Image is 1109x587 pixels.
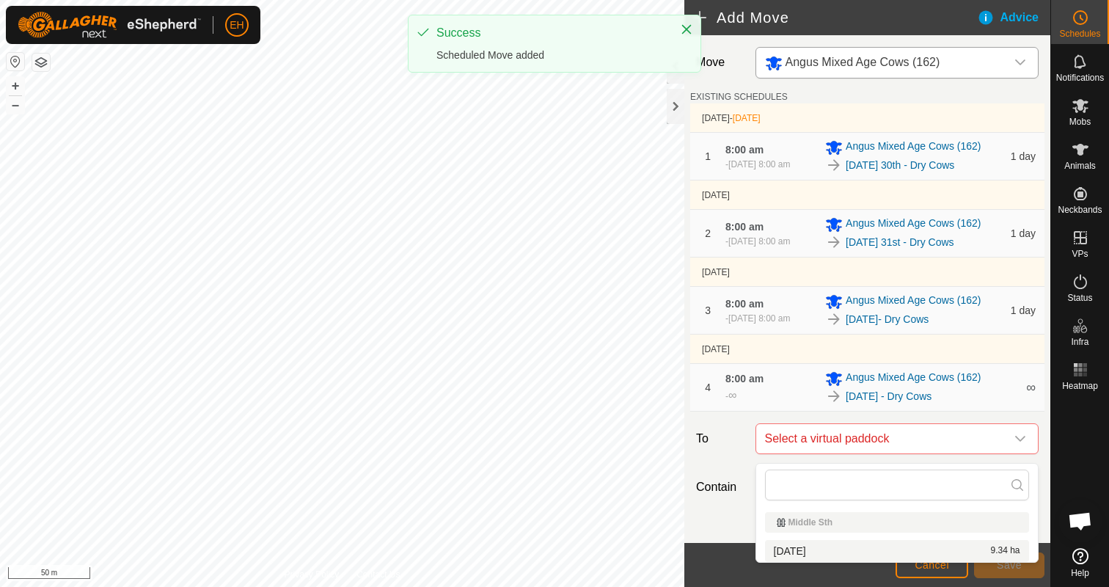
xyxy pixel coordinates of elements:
a: Open chat [1058,499,1102,543]
a: [DATE] 31st - Dry Cows [846,235,954,250]
span: Heatmap [1062,382,1098,390]
span: 4 [705,382,711,393]
ul: Option List [756,506,1038,562]
a: [DATE] 30th - Dry Cows [846,158,954,173]
span: Infra [1071,338,1088,346]
span: VPs [1072,249,1088,258]
span: [DATE] [702,190,730,200]
h2: Add Move [693,9,976,26]
span: Mobs [1069,117,1091,126]
img: To [825,387,843,405]
span: Angus Mixed Age Cows [759,48,1006,78]
span: 8:00 am [725,373,764,384]
span: Angus Mixed Age Cows (162) [846,139,981,156]
label: Contain [690,478,749,496]
div: Scheduled Move added [436,48,665,63]
span: Notifications [1056,73,1104,82]
span: 8:00 am [725,221,764,233]
button: Cancel [896,553,968,578]
span: 1 [705,150,711,162]
span: 8:00 am [725,298,764,310]
span: 8:00 am [725,144,764,156]
span: ∞ [1026,380,1036,395]
span: [DATE] [702,344,730,354]
a: Privacy Policy [284,568,339,581]
label: To [690,423,749,454]
span: EH [230,18,244,33]
img: Gallagher Logo [18,12,201,38]
span: [DATE] [702,113,730,123]
div: - [725,235,790,248]
span: 2 [705,227,711,239]
span: 9.34 ha [990,546,1020,556]
div: Success [436,24,665,42]
span: Animals [1064,161,1096,170]
button: Reset Map [7,53,24,70]
span: [DATE] [774,546,806,556]
span: Angus Mixed Age Cows (162) [846,216,981,233]
span: Schedules [1059,29,1100,38]
span: ∞ [728,389,736,401]
div: dropdown trigger [1006,424,1035,453]
span: Angus Mixed Age Cows (162) [846,370,981,387]
div: Advice [977,9,1050,26]
span: 1 day [1011,150,1036,162]
button: – [7,96,24,114]
span: [DATE] [733,113,761,123]
span: Help [1071,569,1089,577]
span: Neckbands [1058,205,1102,214]
span: 3 [705,305,711,316]
a: [DATE] - Dry Cows [846,389,932,404]
a: [DATE]- Dry Cows [846,312,929,327]
span: Status [1067,293,1092,302]
button: Save [974,553,1044,578]
span: Cancel [915,559,949,571]
button: Close [676,19,697,40]
a: Contact Us [356,568,400,581]
label: Move [690,47,749,79]
span: Angus Mixed Age Cows (162) [786,56,940,68]
button: + [7,77,24,95]
span: [DATE] 8:00 am [728,236,790,247]
button: Map Layers [32,54,50,71]
img: To [825,156,843,174]
span: [DATE] [702,267,730,277]
span: Angus Mixed Age Cows (162) [846,293,981,310]
span: Select a virtual paddock [759,424,1006,453]
span: [DATE] 8:00 am [728,159,790,169]
img: To [825,233,843,251]
div: - [725,312,790,325]
span: [DATE] 8:00 am [728,313,790,324]
span: 1 day [1011,227,1036,239]
span: 1 day [1011,305,1036,316]
li: 03.09.25 [765,540,1029,562]
div: - [725,387,736,404]
a: Help [1051,542,1109,583]
div: - [725,158,790,171]
div: dropdown trigger [1006,48,1035,78]
span: Save [997,559,1022,571]
span: - [730,113,761,123]
label: EXISTING SCHEDULES [690,90,788,103]
img: To [825,310,843,328]
div: Middle Sth [777,518,1017,527]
